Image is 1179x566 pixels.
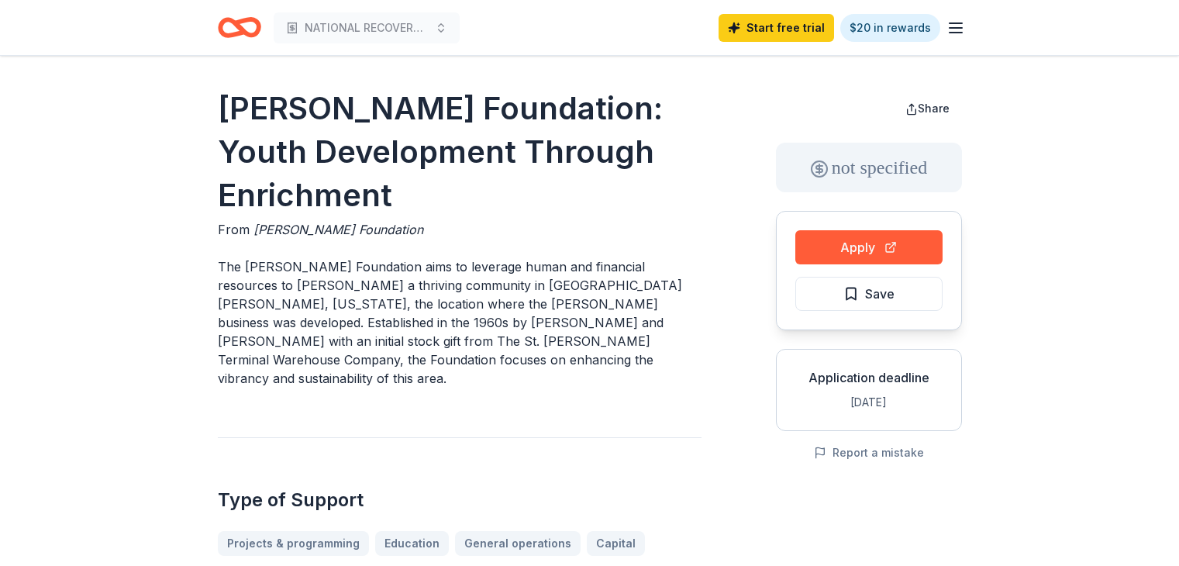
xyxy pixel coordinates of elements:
button: Apply [795,230,943,264]
div: From [218,220,702,239]
a: Education [375,531,449,556]
a: Projects & programming [218,531,369,556]
a: Capital [587,531,645,556]
h1: [PERSON_NAME] Foundation: Youth Development Through Enrichment [218,87,702,217]
div: not specified [776,143,962,192]
div: [DATE] [789,393,949,412]
a: Start free trial [719,14,834,42]
a: $20 in rewards [840,14,940,42]
span: NATIONAL RECOVERY MONTH BUBBLE BLAST [305,19,429,37]
a: Home [218,9,261,46]
button: Report a mistake [814,443,924,462]
span: Share [918,102,950,115]
div: Application deadline [789,368,949,387]
span: Save [865,284,895,304]
button: NATIONAL RECOVERY MONTH BUBBLE BLAST [274,12,460,43]
button: Save [795,277,943,311]
a: General operations [455,531,581,556]
p: The [PERSON_NAME] Foundation aims to leverage human and financial resources to [PERSON_NAME] a th... [218,257,702,388]
button: Share [893,93,962,124]
span: [PERSON_NAME] Foundation [253,222,423,237]
h2: Type of Support [218,488,702,513]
